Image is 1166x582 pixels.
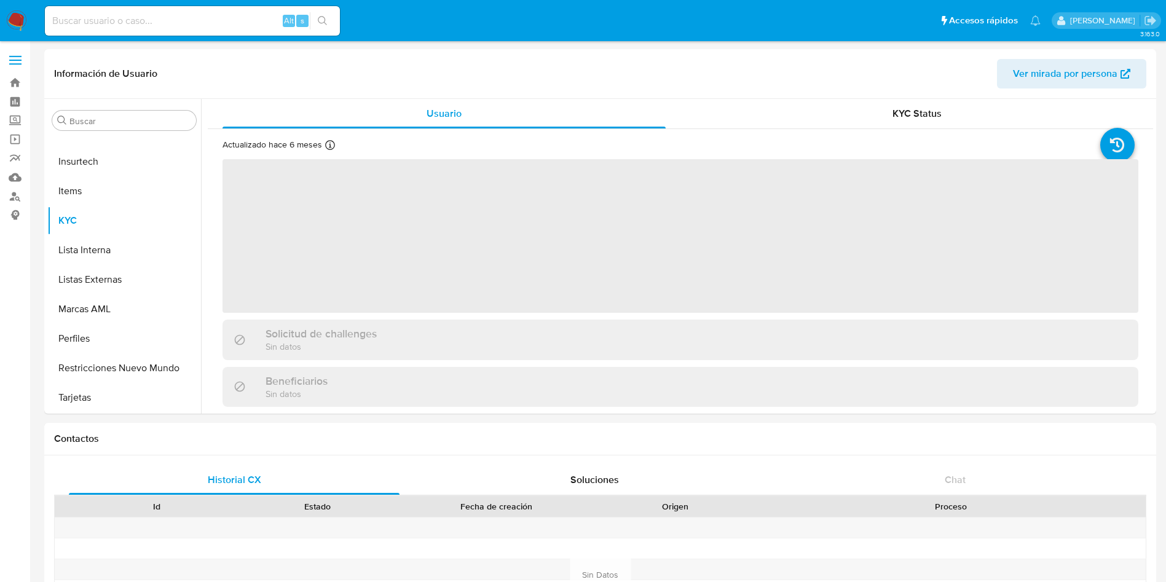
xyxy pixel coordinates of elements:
div: Proceso [765,500,1137,513]
p: Sin datos [266,340,377,352]
h3: Solicitud de challenges [266,327,377,340]
h1: Contactos [54,433,1146,445]
p: Sin datos [266,388,328,399]
span: Ver mirada por persona [1013,59,1117,88]
button: search-icon [310,12,335,29]
button: Items [47,176,201,206]
span: Accesos rápidos [949,14,1018,27]
h1: Información de Usuario [54,68,157,80]
div: Estado [246,500,390,513]
button: Restricciones Nuevo Mundo [47,353,201,383]
span: Chat [945,473,966,487]
span: Soluciones [570,473,619,487]
span: Alt [284,15,294,26]
button: Perfiles [47,324,201,353]
span: ‌ [223,159,1138,313]
div: Solicitud de challengesSin datos [223,320,1138,360]
button: KYC [47,206,201,235]
button: Lista Interna [47,235,201,265]
span: s [301,15,304,26]
div: Origen [604,500,747,513]
div: BeneficiariosSin datos [223,367,1138,407]
span: Usuario [427,106,462,120]
button: Insurtech [47,147,201,176]
div: Fecha de creación [407,500,586,513]
button: Listas Externas [47,265,201,294]
button: Buscar [57,116,67,125]
a: Notificaciones [1030,15,1041,26]
p: Actualizado hace 6 meses [223,139,322,151]
div: Id [85,500,229,513]
h3: Beneficiarios [266,374,328,388]
button: Tarjetas [47,383,201,412]
span: Historial CX [208,473,261,487]
input: Buscar [69,116,191,127]
a: Salir [1144,14,1157,27]
p: ivonne.perezonofre@mercadolibre.com.mx [1070,15,1140,26]
button: Marcas AML [47,294,201,324]
span: KYC Status [892,106,942,120]
button: Ver mirada por persona [997,59,1146,88]
input: Buscar usuario o caso... [45,13,340,29]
